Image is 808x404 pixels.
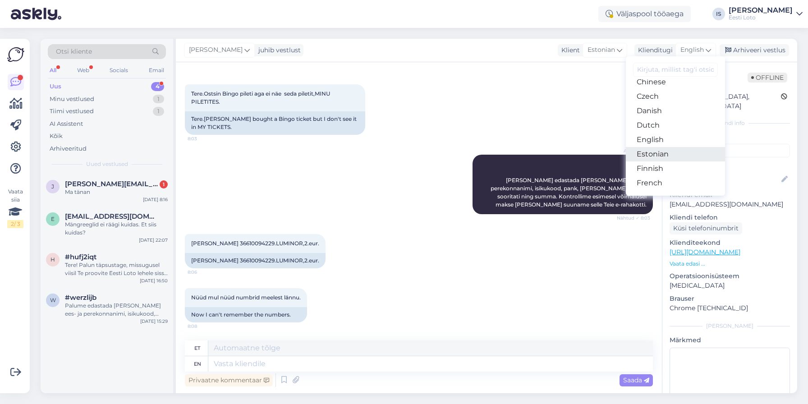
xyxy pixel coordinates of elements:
[720,44,789,56] div: Arhiveeri vestlus
[7,220,23,228] div: 2 / 3
[140,277,168,284] div: [DATE] 16:50
[748,73,787,83] span: Offline
[616,147,650,154] span: AI Assistent
[65,253,96,261] span: #hufj2iqt
[626,147,725,161] a: Estonian
[670,294,790,303] p: Brauser
[50,144,87,153] div: Arhiveeritud
[189,45,243,55] span: [PERSON_NAME]
[626,118,725,133] a: Dutch
[670,248,740,256] a: [URL][DOMAIN_NAME]
[194,340,200,356] div: et
[626,104,725,118] a: Danish
[191,294,301,301] span: Nüüd mul nüüd numbrid meelest lännu.
[670,174,780,184] input: Lisa nimi
[598,6,691,22] div: Väljaspool tööaega
[65,188,168,196] div: Ma tänan
[140,318,168,325] div: [DATE] 15:29
[670,322,790,330] div: [PERSON_NAME]
[670,200,790,209] p: [EMAIL_ADDRESS][DOMAIN_NAME]
[188,135,221,142] span: 8:03
[86,160,128,168] span: Uued vestlused
[185,374,273,386] div: Privaatne kommentaar
[50,132,63,141] div: Kõik
[616,215,650,221] span: Nähtud ✓ 8:03
[623,376,649,384] span: Saada
[194,356,201,372] div: en
[56,47,92,56] span: Otsi kliente
[729,7,793,14] div: [PERSON_NAME]
[65,180,159,188] span: jane.mestilainen@hotmail.com
[626,75,725,89] a: Chinese
[670,271,790,281] p: Operatsioonisüsteem
[626,89,725,104] a: Czech
[670,281,790,290] p: [MEDICAL_DATA]
[729,14,793,21] div: Eesti Loto
[588,45,615,55] span: Estonian
[7,188,23,228] div: Vaata siia
[50,82,61,91] div: Uus
[143,196,168,203] div: [DATE] 8:16
[626,176,725,190] a: French
[670,213,790,222] p: Kliendi telefon
[191,90,331,105] span: Tere.Ostsin Bingo pileti aga ei näe seda piletit,MINU PILETITES.
[50,256,55,263] span: h
[65,261,168,277] div: Tere! Palun täpsustage, missugusel viisil Te proovite Eesti Loto lehele sisse logida ning millise...
[670,335,790,345] p: Märkmed
[65,294,96,302] span: #werzlijb
[729,7,803,21] a: [PERSON_NAME]Eesti Loto
[633,63,718,77] input: Kirjuta, millist tag'i otsid
[48,64,58,76] div: All
[670,222,742,234] div: Küsi telefoninumbrit
[185,253,326,268] div: [PERSON_NAME] 36610094229.LUMINOR,2.eur.
[191,240,319,247] span: [PERSON_NAME] 36610094229.LUMINOR,2.eur.
[65,212,159,220] span: enzuvsaun@gmail.com
[153,107,164,116] div: 1
[51,183,54,190] span: j
[672,92,781,111] div: [GEOGRAPHIC_DATA], [GEOGRAPHIC_DATA]
[712,8,725,20] div: IS
[65,220,168,237] div: Mängreeglid ei räägi kuidas. Et siis kuidas?
[188,269,221,275] span: 8:06
[670,260,790,268] p: Vaata edasi ...
[108,64,130,76] div: Socials
[680,45,704,55] span: English
[670,144,790,157] input: Lisa tag
[75,64,91,76] div: Web
[185,307,307,322] div: Now I can't remember the numbers.
[50,119,83,129] div: AI Assistent
[670,190,790,200] p: Kliendi email
[670,161,790,170] p: Kliendi nimi
[634,46,673,55] div: Klienditugi
[7,46,24,63] img: Askly Logo
[50,297,56,303] span: w
[626,161,725,176] a: Finnish
[626,133,725,147] a: English
[51,216,55,222] span: e
[558,46,580,55] div: Klient
[185,111,365,135] div: Tere.[PERSON_NAME] bought a Bingo ticket but I don't see it in MY TICKETS.
[153,95,164,104] div: 1
[50,107,94,116] div: Tiimi vestlused
[670,238,790,248] p: Klienditeekond
[255,46,301,55] div: juhib vestlust
[160,180,168,188] div: 1
[147,64,166,76] div: Email
[670,133,790,142] p: Kliendi tag'id
[670,119,790,127] div: Kliendi info
[139,237,168,243] div: [DATE] 22:07
[151,82,164,91] div: 4
[626,190,725,205] a: German
[670,303,790,313] p: Chrome [TECHNICAL_ID]
[188,323,221,330] span: 8:08
[65,302,168,318] div: Palume edastada [PERSON_NAME] ees- ja perekonnanimi, isikukood, pank, [PERSON_NAME] [PERSON_NAME]...
[50,95,94,104] div: Minu vestlused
